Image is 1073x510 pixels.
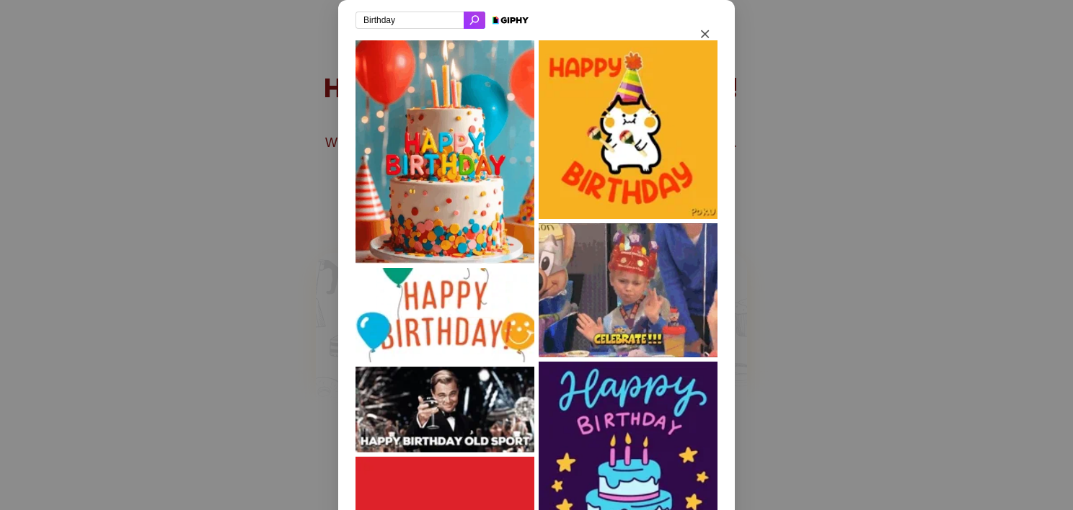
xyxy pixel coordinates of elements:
[356,12,464,29] input: Search GIPHY
[356,367,534,452] img: Happy Birthday GIF
[701,14,709,55] button: Close
[356,268,534,362] img: Happy Birthday GIF by Eat'n Park
[539,40,717,219] img: Happy Birthday Celebration GIF by Poku Meow
[539,223,717,357] img: Excited Happy Birthday GIF
[485,12,529,29] img: Powered by Giphy
[356,40,534,264] img: Happy Birthday Party GIF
